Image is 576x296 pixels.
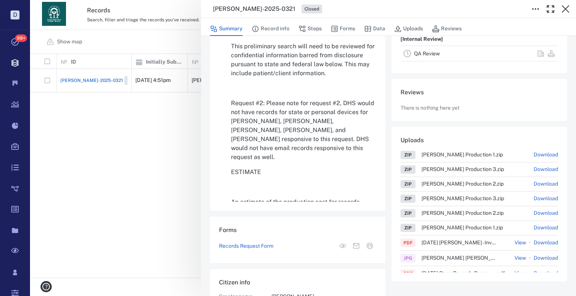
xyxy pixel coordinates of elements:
[252,22,289,36] button: Record info
[210,217,385,269] div: FormsRecords Request FormView form in the stepMail formPrint form
[534,166,558,173] a: Download
[514,239,526,247] button: View
[534,239,558,247] a: Download
[400,33,443,46] p: [Internal Review]
[303,6,321,12] span: Closed
[391,127,567,287] div: UploadsZIP[PERSON_NAME] Production 1.zipDownloadZIP[PERSON_NAME] Production 3.zipDownloadZIP[PERS...
[363,239,376,253] button: Print form
[404,225,412,231] div: ZIP
[219,278,376,287] h6: Citizen info
[210,22,243,36] button: Summary
[421,167,523,172] span: [PERSON_NAME] Production 3.zip
[231,168,376,177] p: ESTIMATE
[219,226,376,235] h6: Forms
[421,271,514,276] span: [DATE] Open Records Request to [US_STATE] Department of Human Services
[528,1,543,16] button: Toggle to Edit Boxes
[403,239,412,246] div: PDF
[421,240,514,245] span: [DATE] [PERSON_NAME] - Invoice .pdf
[534,195,558,202] a: Download
[432,22,462,36] button: Reviews
[400,104,459,112] p: There is nothing here yet
[15,34,27,42] span: 99+
[391,79,567,127] div: ReviewsThere is nothing here yet
[404,210,412,217] div: ZIP
[414,51,440,57] a: QA Review
[528,269,532,278] p: ·
[528,254,532,263] p: ·
[543,1,558,16] button: Toggle Fullscreen
[514,254,526,262] button: View
[421,152,522,157] span: [PERSON_NAME] Production 1.zip
[400,88,558,97] h6: Reviews
[421,196,523,201] span: [PERSON_NAME] Production 3.zip
[534,224,558,232] a: Download
[534,270,558,277] a: Download
[213,4,295,13] h3: [PERSON_NAME]-2025-0321
[534,254,558,262] a: Download
[404,152,412,158] div: ZIP
[534,151,558,159] a: Download
[514,270,526,277] button: View
[421,225,522,230] span: [PERSON_NAME] Production 1.zip
[336,239,349,253] button: View form in the step
[534,180,558,188] a: Download
[421,210,522,216] span: [PERSON_NAME] Production 2.zip
[404,195,412,202] div: ZIP
[231,99,376,162] p: Request #2: Please note for request #2, DHS would not have records for state or personal devices ...
[219,242,273,250] a: Records Request Form
[231,42,376,78] p: This preliminary search will need to be reviewed for confidential information barred from disclos...
[403,270,412,277] div: PDF
[331,22,355,36] button: Forms
[421,255,514,260] span: [PERSON_NAME] [PERSON_NAME] Text Exchange - Amerigroup - [DATE].jpg
[496,271,514,276] span: . pdf
[10,10,19,19] p: D
[404,255,412,262] div: JPG
[534,210,558,217] a: Download
[17,5,32,12] span: Help
[400,136,424,145] h6: Uploads
[298,22,322,36] button: Steps
[404,166,412,173] div: ZIP
[349,239,363,253] button: Mail form
[210,13,385,217] div: ActivitiesLeave comment This preliminary search will need to be reviewed for confidential informa...
[400,61,441,75] p: Record Delivery
[528,238,532,247] p: ·
[421,181,522,186] span: [PERSON_NAME] Production 2.zip
[394,22,423,36] button: Uploads
[558,1,573,16] button: Close
[404,181,412,187] div: ZIP
[364,22,385,36] button: Data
